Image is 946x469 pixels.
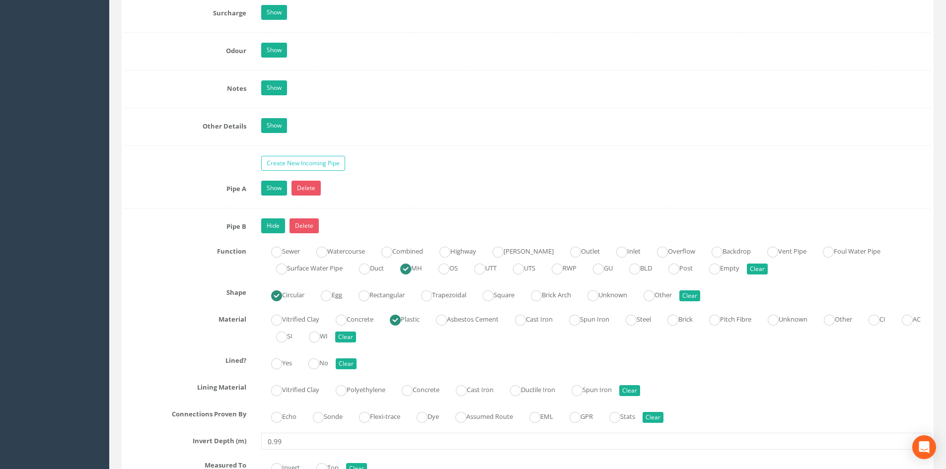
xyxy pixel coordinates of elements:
label: Invert Depth (m) [117,433,254,446]
label: GU [583,260,613,274]
label: Outlet [560,243,600,258]
button: Clear [336,358,357,369]
label: Pipe B [117,218,254,231]
label: UTS [503,260,535,274]
label: Ductile Iron [500,382,555,396]
div: Open Intercom Messenger [912,435,936,459]
button: Clear [619,385,640,396]
a: Show [261,80,287,95]
label: UTT [464,260,497,274]
label: Highway [430,243,476,258]
label: Lining Material [117,379,254,392]
label: Spun Iron [559,311,609,326]
label: Yes [261,355,292,369]
label: Rectangular [349,287,405,301]
label: Sewer [261,243,300,258]
label: Unknown [758,311,807,326]
label: Foul Water Pipe [813,243,880,258]
label: AC [892,311,921,326]
label: GPR [560,408,593,423]
button: Clear [747,264,768,274]
a: Show [261,5,287,20]
label: Pipe A [117,181,254,194]
label: Lined? [117,352,254,365]
label: MH [390,260,422,274]
label: Inlet [606,243,641,258]
label: Polyethylene [326,382,385,396]
label: Plastic [380,311,420,326]
label: Watercourse [306,243,365,258]
label: Egg [311,287,342,301]
label: Vent Pipe [757,243,806,258]
a: Delete [291,181,321,196]
button: Clear [679,290,700,301]
label: CI [859,311,885,326]
label: Assumed Route [445,408,513,423]
label: Notes [117,80,254,93]
label: [PERSON_NAME] [483,243,554,258]
label: Other [634,287,672,301]
label: Pitch Fibre [699,311,751,326]
label: Square [473,287,514,301]
label: Material [117,311,254,324]
label: Asbestos Cement [426,311,499,326]
label: Other [814,311,852,326]
label: Spun Iron [562,382,612,396]
label: Concrete [392,382,439,396]
label: Other Details [117,118,254,131]
label: RWP [542,260,577,274]
label: SI [266,328,292,342]
label: Odour [117,43,254,56]
button: Clear [335,332,356,342]
label: Stats [599,408,635,423]
a: Hide [261,218,285,233]
label: Circular [261,287,304,301]
label: Echo [261,408,296,423]
label: Surface Water Pipe [266,260,343,274]
label: Sonde [303,408,343,423]
label: WI [299,328,328,342]
label: BLD [619,260,652,274]
label: Function [117,243,254,256]
label: Surcharge [117,5,254,18]
button: Clear [643,412,663,423]
label: No [298,355,328,369]
label: Trapezoidal [411,287,466,301]
label: Cast Iron [446,382,494,396]
a: Show [261,118,287,133]
label: Post [658,260,693,274]
label: EML [519,408,553,423]
label: Combined [371,243,423,258]
a: Show [261,181,287,196]
label: Concrete [326,311,373,326]
label: Brick [657,311,693,326]
a: Show [261,43,287,58]
label: Dye [407,408,439,423]
label: Flexi-trace [349,408,400,423]
label: Steel [616,311,651,326]
label: Cast Iron [505,311,553,326]
a: Delete [290,218,319,233]
label: Vitrified Clay [261,382,319,396]
label: Backdrop [702,243,751,258]
label: Empty [699,260,739,274]
label: Connections Proven By [117,406,254,419]
label: Shape [117,284,254,297]
label: Brick Arch [521,287,571,301]
label: Unknown [578,287,627,301]
a: Create New Incoming Pipe [261,156,345,171]
label: Vitrified Clay [261,311,319,326]
label: Duct [349,260,384,274]
label: Overflow [647,243,695,258]
label: OS [429,260,458,274]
